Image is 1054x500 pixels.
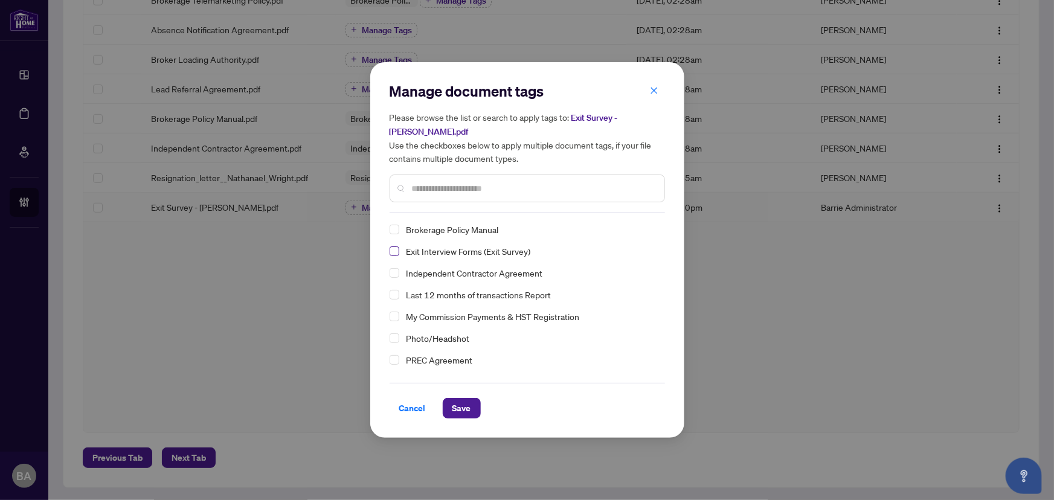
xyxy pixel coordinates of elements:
span: Select My Commission Payments & HST Registration [390,312,399,321]
button: Open asap [1006,458,1042,494]
span: Exit Interview Forms (Exit Survey) [406,244,531,258]
span: Brokerage Policy Manual [402,222,658,237]
span: Select Brokerage Policy Manual [390,225,399,234]
span: Select Exit Interview Forms (Exit Survey) [390,246,399,256]
span: PREC Agreement [402,353,658,367]
span: Last 12 months of transactions Report [402,287,658,302]
span: Save [452,399,471,418]
span: Select Independent Contractor Agreement [390,268,399,278]
span: close [650,86,658,95]
button: Cancel [390,398,435,418]
button: Save [443,398,481,418]
span: Independent Contractor Agreement [406,266,543,280]
span: My Commission Payments & HST Registration [402,309,658,324]
span: Photo/Headshot [402,331,658,345]
span: Independent Contractor Agreement [402,266,658,280]
h2: Manage document tags [390,82,665,101]
h5: Please browse the list or search to apply tags to: Use the checkboxes below to apply multiple doc... [390,111,665,165]
span: PREC Agreement [406,353,473,367]
span: Photo/Headshot [406,331,470,345]
span: Cancel [399,399,426,418]
span: Exit Interview Forms (Exit Survey) [402,244,658,258]
span: My Commission Payments & HST Registration [406,309,580,324]
span: Select Last 12 months of transactions Report [390,290,399,300]
span: Select PREC Agreement [390,355,399,365]
span: Select Photo/Headshot [390,333,399,343]
span: Brokerage Policy Manual [406,222,499,237]
span: Last 12 months of transactions Report [406,287,551,302]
